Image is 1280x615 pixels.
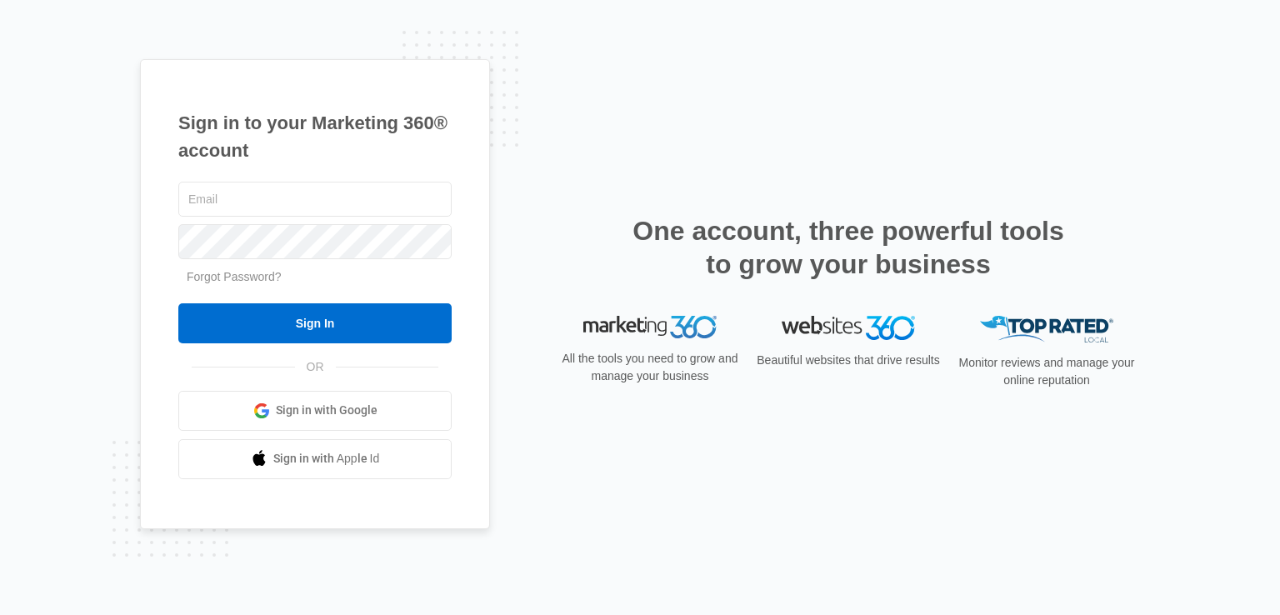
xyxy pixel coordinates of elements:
[178,182,452,217] input: Email
[187,270,282,283] a: Forgot Password?
[782,316,915,340] img: Websites 360
[178,303,452,343] input: Sign In
[295,358,336,376] span: OR
[953,354,1140,389] p: Monitor reviews and manage your online reputation
[980,316,1113,343] img: Top Rated Local
[178,439,452,479] a: Sign in with Apple Id
[273,450,380,467] span: Sign in with Apple Id
[276,402,377,419] span: Sign in with Google
[178,391,452,431] a: Sign in with Google
[557,350,743,385] p: All the tools you need to grow and manage your business
[583,316,717,339] img: Marketing 360
[755,352,942,369] p: Beautiful websites that drive results
[627,214,1069,281] h2: One account, three powerful tools to grow your business
[178,109,452,164] h1: Sign in to your Marketing 360® account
